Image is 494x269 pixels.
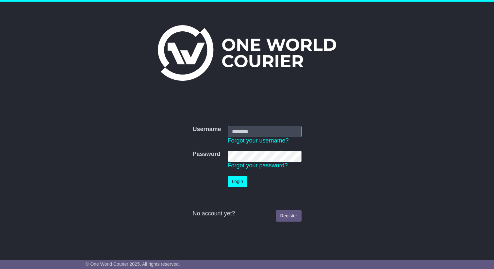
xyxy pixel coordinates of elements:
[228,162,288,169] a: Forgot your password?
[228,137,289,144] a: Forgot your username?
[192,126,221,133] label: Username
[158,25,336,81] img: One World
[228,176,247,187] button: Login
[192,151,220,158] label: Password
[192,210,301,217] div: No account yet?
[276,210,301,222] a: Register
[86,261,180,267] span: © One World Courier 2025. All rights reserved.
